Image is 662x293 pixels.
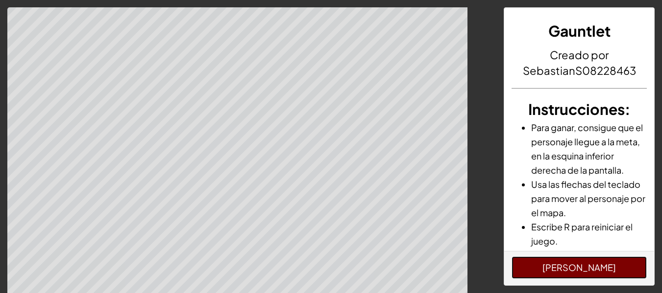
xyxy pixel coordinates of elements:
[531,120,647,177] li: Para ganar, consigue que el personaje llegue a la meta, en la esquina inferior derecha de la pant...
[528,100,625,118] span: Instrucciones
[512,20,647,42] h3: Gauntlet
[531,220,647,248] li: Escribe R para reiniciar el juego.
[512,256,647,279] button: [PERSON_NAME]
[512,98,647,120] h3: :
[531,177,647,220] li: Usa las flechas del teclado para mover al personaje por el mapa.
[531,248,647,291] li: Si te encuentras con el jefe o tocas los pinchos, volverás al principio.
[512,47,647,78] h4: Creado por SebastianS08228463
